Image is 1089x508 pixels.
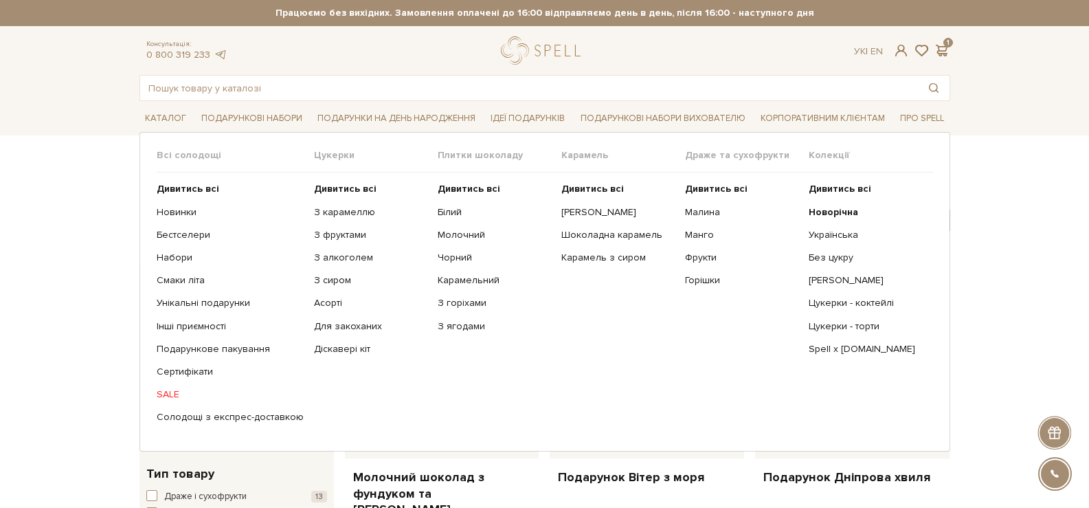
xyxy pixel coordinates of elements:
[685,229,798,241] a: Манго
[438,274,551,287] a: Карамельний
[157,229,304,241] a: Бестселери
[685,149,809,162] span: Драже та сухофрукти
[157,206,304,219] a: Новинки
[438,183,500,195] b: Дивитись всі
[157,149,314,162] span: Всі солодощі
[438,183,551,195] a: Дивитись всі
[438,297,551,309] a: З горіхами
[314,252,427,264] a: З алкоголем
[157,411,304,423] a: Солодощі з експрес-доставкою
[146,40,227,49] span: Консультація:
[157,388,304,401] a: SALE
[157,183,304,195] a: Дивитись всі
[485,108,570,129] a: Ідеї подарунків
[314,274,427,287] a: З сиром
[809,297,922,309] a: Цукерки - коктейлі
[314,229,427,241] a: З фруктами
[809,206,858,218] b: Новорічна
[139,108,192,129] a: Каталог
[871,45,883,57] a: En
[685,252,798,264] a: Фрукти
[157,183,219,195] b: Дивитись всі
[314,320,427,333] a: Для закоханих
[314,343,427,355] a: Діскавері кіт
[438,206,551,219] a: Білий
[139,7,950,19] strong: Працюємо без вихідних. Замовлення оплачені до 16:00 відправляємо день в день, після 16:00 - насту...
[146,49,210,60] a: 0 800 319 233
[809,229,922,241] a: Українська
[314,183,427,195] a: Дивитись всі
[146,465,214,483] span: Тип товару
[575,107,751,130] a: Подарункові набори вихователю
[895,108,950,129] a: Про Spell
[809,320,922,333] a: Цукерки - торти
[561,206,675,219] a: [PERSON_NAME]
[561,229,675,241] a: Шоколадна карамель
[157,274,304,287] a: Смаки літа
[561,183,675,195] a: Дивитись всі
[561,183,624,195] b: Дивитись всі
[558,470,736,485] a: Подарунок Вітер з моря
[157,343,304,355] a: Подарункове пакування
[809,206,922,219] a: Новорічна
[214,49,227,60] a: telegram
[561,252,675,264] a: Карамель з сиром
[685,183,748,195] b: Дивитись всі
[196,108,308,129] a: Подарункові набори
[561,149,685,162] span: Карамель
[866,45,868,57] span: |
[685,183,798,195] a: Дивитись всі
[139,132,950,451] div: Каталог
[157,320,304,333] a: Інші приємності
[312,108,481,129] a: Подарунки на День народження
[146,490,327,504] button: Драже і сухофрукти 13
[809,252,922,264] a: Без цукру
[755,107,890,130] a: Корпоративним клієнтам
[157,366,304,378] a: Сертифікати
[438,252,551,264] a: Чорний
[763,470,941,485] a: Подарунок Дніпрова хвиля
[685,274,798,287] a: Горішки
[140,76,918,100] input: Пошук товару у каталозі
[501,36,587,65] a: logo
[311,491,327,503] span: 13
[809,183,871,195] b: Дивитись всі
[157,252,304,264] a: Набори
[809,149,932,162] span: Колекції
[809,274,922,287] a: [PERSON_NAME]
[809,183,922,195] a: Дивитись всі
[157,297,304,309] a: Унікальні подарунки
[314,149,438,162] span: Цукерки
[918,76,950,100] button: Пошук товару у каталозі
[314,206,427,219] a: З карамеллю
[809,343,922,355] a: Spell x [DOMAIN_NAME]
[314,297,427,309] a: Асорті
[438,320,551,333] a: З ягодами
[438,229,551,241] a: Молочний
[854,45,883,58] div: Ук
[314,183,377,195] b: Дивитись всі
[164,490,247,504] span: Драже і сухофрукти
[685,206,798,219] a: Малина
[438,149,561,162] span: Плитки шоколаду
